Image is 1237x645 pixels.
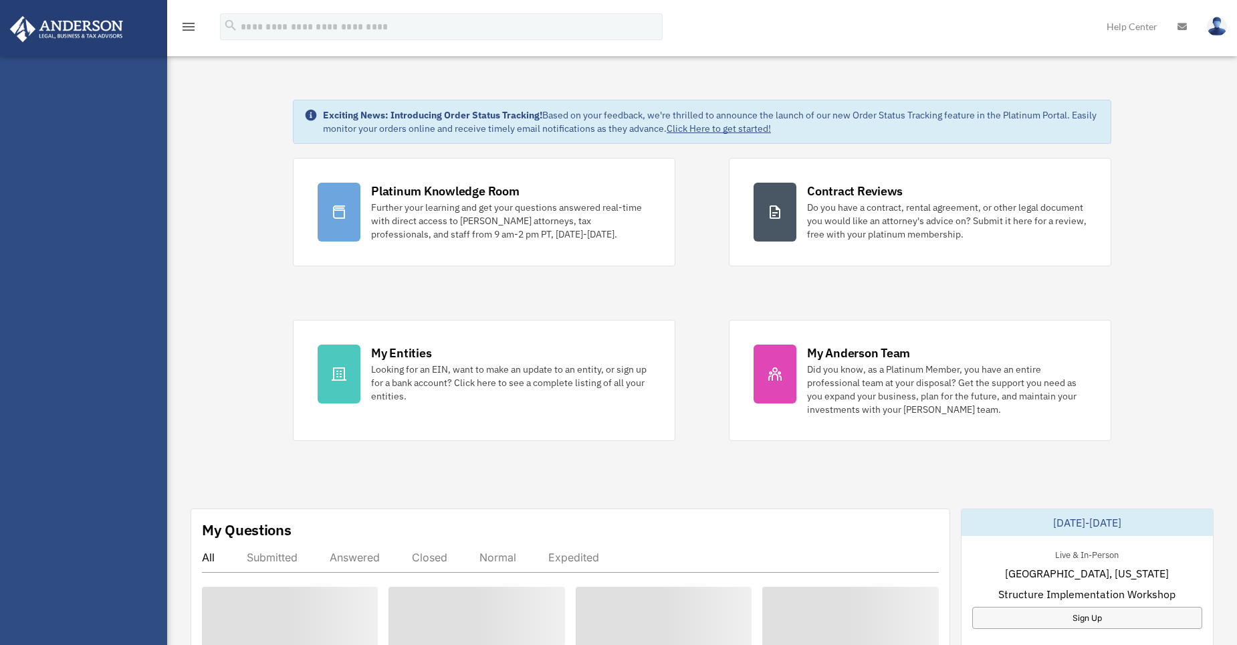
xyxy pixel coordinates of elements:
[1207,17,1227,36] img: User Pic
[293,158,675,266] a: Platinum Knowledge Room Further your learning and get your questions answered real-time with dire...
[479,551,516,564] div: Normal
[202,551,215,564] div: All
[371,363,651,403] div: Looking for an EIN, want to make an update to an entity, or sign up for a bank account? Click her...
[729,158,1111,266] a: Contract Reviews Do you have a contract, rental agreement, or other legal document you would like...
[181,23,197,35] a: menu
[6,16,127,42] img: Anderson Advisors Platinum Portal
[371,345,431,361] div: My Entities
[807,345,910,361] div: My Anderson Team
[548,551,599,564] div: Expedited
[1044,547,1129,561] div: Live & In-Person
[371,201,651,241] div: Further your learning and get your questions answered real-time with direct access to [PERSON_NAM...
[667,122,771,134] a: Click Here to get started!
[371,183,520,199] div: Platinum Knowledge Room
[202,520,292,540] div: My Questions
[998,586,1175,602] span: Structure Implementation Workshop
[181,19,197,35] i: menu
[1005,565,1169,581] span: [GEOGRAPHIC_DATA], [US_STATE]
[972,607,1203,629] a: Sign Up
[807,183,903,199] div: Contract Reviews
[330,551,380,564] div: Answered
[247,551,298,564] div: Submitted
[293,320,675,441] a: My Entities Looking for an EIN, want to make an update to an entity, or sign up for a bank accoun...
[412,551,447,564] div: Closed
[323,108,1100,135] div: Based on your feedback, we're thrilled to announce the launch of our new Order Status Tracking fe...
[807,201,1087,241] div: Do you have a contract, rental agreement, or other legal document you would like an attorney's ad...
[962,509,1214,536] div: [DATE]-[DATE]
[807,363,1087,416] div: Did you know, as a Platinum Member, you have an entire professional team at your disposal? Get th...
[223,18,238,33] i: search
[729,320,1111,441] a: My Anderson Team Did you know, as a Platinum Member, you have an entire professional team at your...
[323,109,542,121] strong: Exciting News: Introducing Order Status Tracking!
